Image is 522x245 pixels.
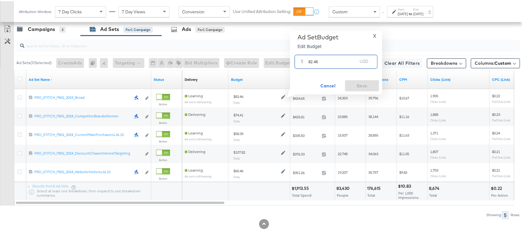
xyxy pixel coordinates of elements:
[492,173,511,177] sub: Per Click (Link)
[185,76,198,81] a: Reflects the ability of your Ad Set to achieve delivery based on ad states, schedule and budget.
[370,32,379,37] button: X
[413,6,424,10] label: End:
[382,57,422,67] button: Clear All Filters
[492,111,500,116] span: $0.23
[430,76,487,81] a: The number of clicks on links appearing on your ad or Page that direct people to your sites off F...
[491,192,508,197] span: Per Action
[293,132,319,137] span: $335.50
[34,113,131,119] a: PRO_STITCH_FBIG_2024_CompetitorBrandsWomen
[89,57,100,67] div: 0
[293,169,319,174] span: $351.26
[369,169,379,174] span: 35,757
[293,114,319,118] span: $425.81
[492,130,500,134] span: $0.24
[293,95,319,100] span: $424.65
[492,117,511,121] sub: Per Click (Link)
[19,8,52,13] div: Attribution Window:
[124,26,152,32] div: for 1 Campaign
[34,168,131,173] div: PRO_STITCH_FBIG_2024_WebsiteVisitorsLAL10
[185,167,203,172] span: Learning
[492,93,500,97] span: $0.22
[185,148,205,153] span: Delivering
[471,57,520,67] button: Columns:Custom
[298,32,339,40] div: Ad Set Budget
[338,151,348,155] span: 22,748
[292,185,311,190] div: $1,913.55
[492,155,511,158] sub: Per Click (Link)
[381,11,387,13] span: ↑
[233,174,240,178] sub: Daily
[430,136,446,140] sub: Clicks (Link)
[314,81,343,89] span: Cancel
[369,132,379,137] span: 28,855
[492,167,500,172] span: $0.21
[34,150,142,156] a: PRO_STITCH_FBIG_2024_DiscountChaserInterestTargeting
[398,6,408,10] label: Start:
[430,130,439,134] span: 1,371
[430,148,439,153] span: 1,807
[430,111,439,116] span: 1,888
[369,95,379,99] span: 39,796
[24,36,474,48] input: Search Ad Set Name, ID or Objective
[34,113,131,118] div: PRO_STITCH_FBIG_2024_CompetitorBrandsWomen
[400,169,408,174] span: $9.82
[384,59,420,66] span: Clear All Filters
[430,99,446,103] sub: Clicks (Link)
[196,26,225,32] div: for 1 Campaign
[430,117,446,121] sub: Clicks (Link)
[373,30,376,39] span: X
[34,131,131,136] div: PRO_STITCH_FBIG_2024_CurrentMalePurchasersLAL10
[233,149,245,154] div: $107.82
[337,192,349,197] span: People
[233,137,240,141] sub: Daily
[156,101,170,105] label: Active
[502,210,509,218] div: 5
[367,185,383,190] div: 176,615
[34,150,142,155] div: PRO_STITCH_FBIG_2024_DiscountChaserInterestTargeting
[368,192,375,197] span: Total
[338,132,348,137] span: 15,507
[398,182,413,188] div: $10.83
[430,173,446,177] sub: Clicks (Link)
[309,51,357,65] input: Enter your budget
[34,94,131,99] div: PRO_STITCH_FBIG_2024_Broad
[332,8,348,13] span: Custom
[28,25,55,32] div: Campaigns
[495,59,511,65] span: Custom
[338,95,348,99] span: 24,303
[29,76,149,81] a: Your Ad Set name.
[413,10,424,15] div: [DATE]
[156,138,170,142] label: Active
[185,99,212,103] sub: Ad set is still learning.
[491,185,504,190] div: $0.22
[185,130,203,134] span: Learning
[60,26,65,32] div: 3
[400,95,409,99] span: $10.67
[185,111,205,116] span: Delivering
[486,212,502,216] div: Showing:
[233,155,240,159] sub: Daily
[398,10,408,15] div: [DATE]
[430,167,439,172] span: 1,703
[185,173,212,177] sub: Ad set is still learning.
[156,120,170,124] label: Active
[430,93,439,97] span: 1,905
[400,113,409,118] span: $11.16
[233,168,243,173] div: $65.46
[369,113,379,118] span: 38,144
[400,76,426,81] a: The average cost you've paid to have 1,000 impressions of your ad.
[400,151,409,155] span: $11.05
[430,192,437,197] span: Total
[233,112,243,117] div: $74.41
[429,185,442,190] div: 8,674
[185,136,212,140] sub: Ad set is still learning.
[233,93,243,98] div: $82.46
[34,168,131,175] a: PRO_STITCH_FBIG_2024_WebsiteVisitorsLAL10
[399,190,419,199] span: Per 1,000 Impressions
[34,94,131,101] a: PRO_STITCH_FBIG_2024_Broad
[233,100,240,103] sub: Daily
[338,169,348,174] span: 19,207
[156,176,170,180] label: Active
[185,93,203,97] span: Learning
[311,79,345,90] button: Cancel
